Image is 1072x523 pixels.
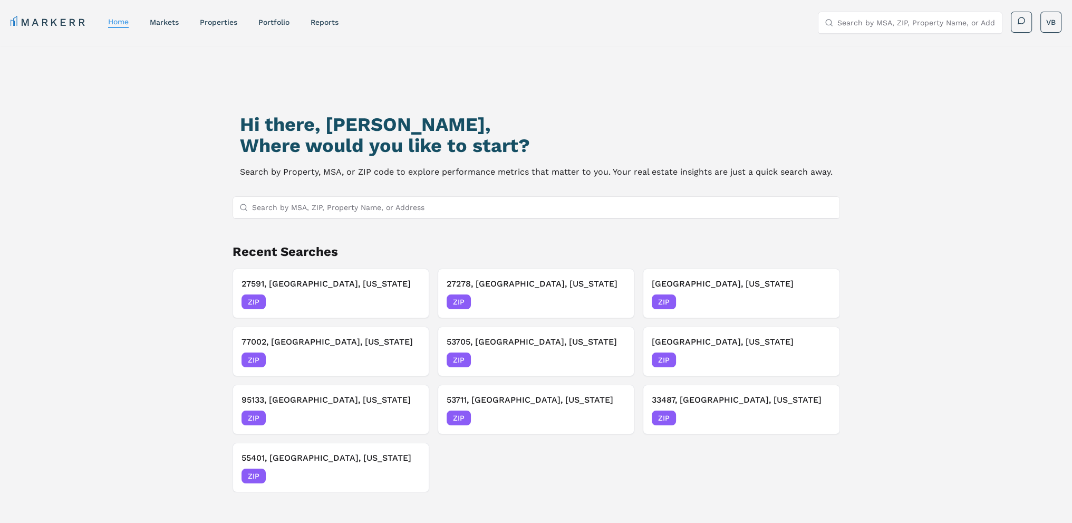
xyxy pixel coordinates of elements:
span: ZIP [447,411,471,425]
a: Portfolio [258,18,289,26]
span: ZIP [242,294,266,309]
input: Search by MSA, ZIP, Property Name, or Address [837,12,996,33]
span: ZIP [652,353,676,367]
p: Search by Property, MSA, or ZIP code to explore performance metrics that matter to you. Your real... [240,165,833,179]
button: Remove 53705, Madison, Wisconsin53705, [GEOGRAPHIC_DATA], [US_STATE]ZIP[DATE] [438,327,634,376]
span: ZIP [652,411,676,425]
h3: [GEOGRAPHIC_DATA], [US_STATE] [652,278,830,290]
button: Remove 95133, San Jose, California95133, [GEOGRAPHIC_DATA], [US_STATE]ZIP[DATE] [233,385,429,434]
h3: [GEOGRAPHIC_DATA], [US_STATE] [652,336,830,348]
a: markets [150,18,179,26]
span: [DATE] [807,413,831,423]
button: Remove 89183, Las Vegas, Nevada[GEOGRAPHIC_DATA], [US_STATE]ZIP[DATE] [643,327,839,376]
span: [DATE] [397,355,420,365]
span: VB [1046,17,1056,27]
button: Remove 77002, Houston, Texas77002, [GEOGRAPHIC_DATA], [US_STATE]ZIP[DATE] [233,327,429,376]
span: [DATE] [397,471,420,481]
span: ZIP [242,469,266,483]
span: ZIP [242,353,266,367]
h1: Hi there, [PERSON_NAME], [240,114,833,135]
h3: 33487, [GEOGRAPHIC_DATA], [US_STATE] [652,394,830,406]
span: [DATE] [602,297,625,307]
a: home [108,17,129,26]
button: Remove 27278, Hillsborough, North Carolina27278, [GEOGRAPHIC_DATA], [US_STATE]ZIP[DATE] [438,269,634,318]
h2: Where would you like to start? [240,135,833,156]
input: Search by MSA, ZIP, Property Name, or Address [252,197,833,218]
h3: 27278, [GEOGRAPHIC_DATA], [US_STATE] [447,278,625,290]
h3: 53705, [GEOGRAPHIC_DATA], [US_STATE] [447,336,625,348]
button: Remove 27591, Wendell, North Carolina27591, [GEOGRAPHIC_DATA], [US_STATE]ZIP[DATE] [233,269,429,318]
span: ZIP [447,294,471,309]
span: [DATE] [602,355,625,365]
span: ZIP [652,294,676,309]
h3: 77002, [GEOGRAPHIC_DATA], [US_STATE] [242,336,420,348]
span: ZIP [242,411,266,425]
span: [DATE] [397,297,420,307]
h3: 55401, [GEOGRAPHIC_DATA], [US_STATE] [242,452,420,464]
button: Remove 55401, Minneapolis, Minnesota55401, [GEOGRAPHIC_DATA], [US_STATE]ZIP[DATE] [233,443,429,492]
button: VB [1040,12,1061,33]
a: reports [311,18,339,26]
h2: Recent Searches [233,243,840,260]
span: [DATE] [807,355,831,365]
a: properties [200,18,237,26]
span: [DATE] [397,413,420,423]
span: [DATE] [807,297,831,307]
h3: 95133, [GEOGRAPHIC_DATA], [US_STATE] [242,394,420,406]
span: [DATE] [602,413,625,423]
h3: 27591, [GEOGRAPHIC_DATA], [US_STATE] [242,278,420,290]
button: Remove 53711, Madison, Wisconsin53711, [GEOGRAPHIC_DATA], [US_STATE]ZIP[DATE] [438,385,634,434]
button: Remove 92101, San Diego, California[GEOGRAPHIC_DATA], [US_STATE]ZIP[DATE] [643,269,839,318]
a: MARKERR [11,15,87,30]
span: ZIP [447,353,471,367]
button: Remove 33487, Boca Raton, Florida33487, [GEOGRAPHIC_DATA], [US_STATE]ZIP[DATE] [643,385,839,434]
h3: 53711, [GEOGRAPHIC_DATA], [US_STATE] [447,394,625,406]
